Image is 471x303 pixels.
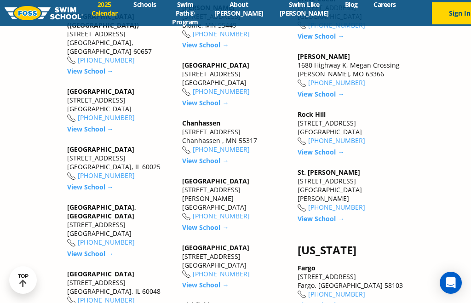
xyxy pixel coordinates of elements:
[298,90,344,98] a: View School →
[193,269,250,278] a: [PHONE_NUMBER]
[182,98,229,107] a: View School →
[78,238,135,246] a: [PHONE_NUMBER]
[182,119,220,127] a: Chanhassen
[78,171,135,180] a: [PHONE_NUMBER]
[193,87,250,96] a: [PHONE_NUMBER]
[298,110,404,145] div: [STREET_ADDRESS] [GEOGRAPHIC_DATA]
[298,110,326,119] a: Rock Hill
[182,40,229,49] a: View School →
[298,244,404,257] h4: [US_STATE]
[67,183,114,191] a: View School →
[67,203,173,247] div: [STREET_ADDRESS] [GEOGRAPHIC_DATA]
[67,269,134,278] a: [GEOGRAPHIC_DATA]
[182,243,249,252] a: [GEOGRAPHIC_DATA]
[67,203,136,220] a: [GEOGRAPHIC_DATA], [GEOGRAPHIC_DATA]
[298,80,306,87] img: location-phone-o-icon.svg
[298,263,316,272] a: Fargo
[182,88,191,96] img: location-phone-o-icon.svg
[182,61,288,96] div: [STREET_ADDRESS] [GEOGRAPHIC_DATA]
[182,177,249,185] a: [GEOGRAPHIC_DATA]
[182,61,249,69] a: [GEOGRAPHIC_DATA]
[78,113,135,122] a: [PHONE_NUMBER]
[298,168,404,212] div: [STREET_ADDRESS] [GEOGRAPHIC_DATA][PERSON_NAME]
[298,52,404,87] div: 1680 Highway K, Megan Crossing [PERSON_NAME], MO 63366
[67,57,76,64] img: location-phone-o-icon.svg
[18,273,29,287] div: TOP
[67,125,114,133] a: View School →
[182,30,191,38] img: location-phone-o-icon.svg
[182,156,229,165] a: View School →
[182,223,229,232] a: View School →
[67,12,173,65] div: [STREET_ADDRESS] [GEOGRAPHIC_DATA], [GEOGRAPHIC_DATA] 60657
[298,263,404,299] div: [STREET_ADDRESS] Fargo, [GEOGRAPHIC_DATA] 58103
[298,52,350,61] a: [PERSON_NAME]
[67,87,173,122] div: [STREET_ADDRESS] [GEOGRAPHIC_DATA]
[298,291,306,298] img: location-phone-o-icon.svg
[298,168,360,177] a: St. [PERSON_NAME]
[78,56,135,64] a: [PHONE_NUMBER]
[182,243,288,279] div: [STREET_ADDRESS] [GEOGRAPHIC_DATA]
[182,119,288,154] div: [STREET_ADDRESS] Chanhassen , MN 55317
[182,146,191,154] img: location-phone-o-icon.svg
[182,280,229,289] a: View School →
[182,270,191,278] img: location-phone-o-icon.svg
[67,145,134,154] a: [GEOGRAPHIC_DATA]
[193,212,250,220] a: [PHONE_NUMBER]
[182,177,288,221] div: [STREET_ADDRESS][PERSON_NAME] [GEOGRAPHIC_DATA]
[298,148,344,156] a: View School →
[440,272,462,294] div: Open Intercom Messenger
[182,213,191,221] img: location-phone-o-icon.svg
[67,172,76,180] img: location-phone-o-icon.svg
[308,203,365,212] a: [PHONE_NUMBER]
[67,87,134,96] a: [GEOGRAPHIC_DATA]
[308,78,365,87] a: [PHONE_NUMBER]
[67,239,76,247] img: location-phone-o-icon.svg
[67,249,114,258] a: View School →
[308,290,365,298] a: [PHONE_NUMBER]
[298,214,344,223] a: View School →
[67,145,173,180] div: [STREET_ADDRESS] [GEOGRAPHIC_DATA], IL 60025
[67,67,114,75] a: View School →
[5,6,83,20] img: FOSS Swim School Logo
[308,21,365,29] a: [PHONE_NUMBER]
[193,29,250,38] a: [PHONE_NUMBER]
[298,32,344,40] a: View School →
[308,136,365,145] a: [PHONE_NUMBER]
[298,204,306,212] img: location-phone-o-icon.svg
[298,137,306,145] img: location-phone-o-icon.svg
[193,145,250,154] a: [PHONE_NUMBER]
[67,114,76,122] img: location-phone-o-icon.svg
